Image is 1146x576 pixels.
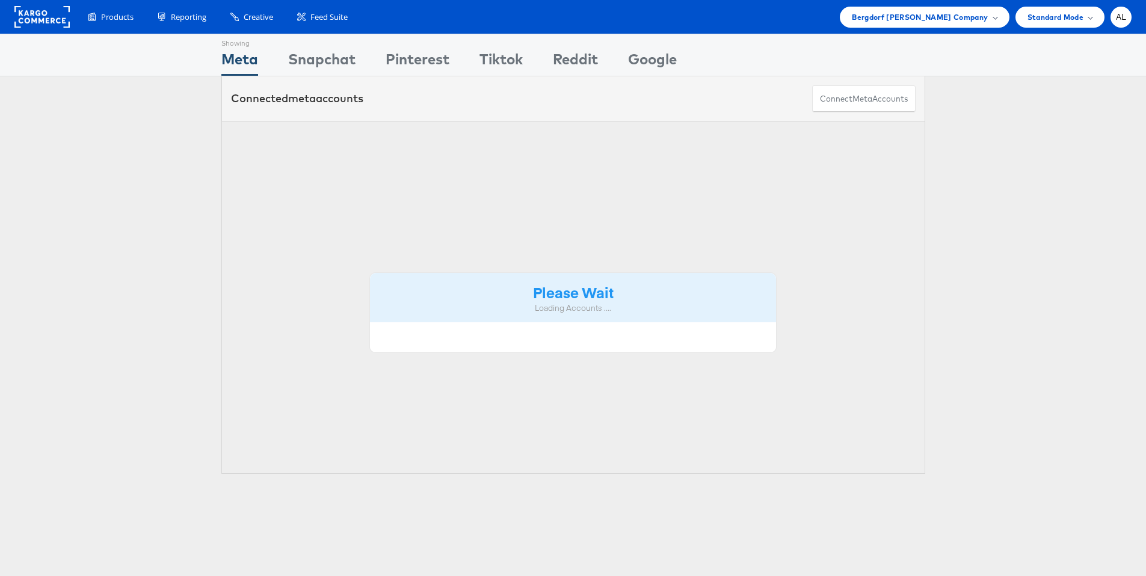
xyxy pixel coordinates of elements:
[221,34,258,49] div: Showing
[244,11,273,23] span: Creative
[288,49,356,76] div: Snapchat
[533,282,614,302] strong: Please Wait
[288,91,316,105] span: meta
[221,49,258,76] div: Meta
[479,49,523,76] div: Tiktok
[852,93,872,105] span: meta
[379,302,768,314] div: Loading Accounts ....
[553,49,598,76] div: Reddit
[1027,11,1083,23] span: Standard Mode
[310,11,348,23] span: Feed Suite
[852,11,988,23] span: Bergdorf [PERSON_NAME] Company
[628,49,677,76] div: Google
[812,85,916,112] button: ConnectmetaAccounts
[101,11,134,23] span: Products
[386,49,449,76] div: Pinterest
[231,91,363,106] div: Connected accounts
[1116,13,1127,21] span: AL
[171,11,206,23] span: Reporting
